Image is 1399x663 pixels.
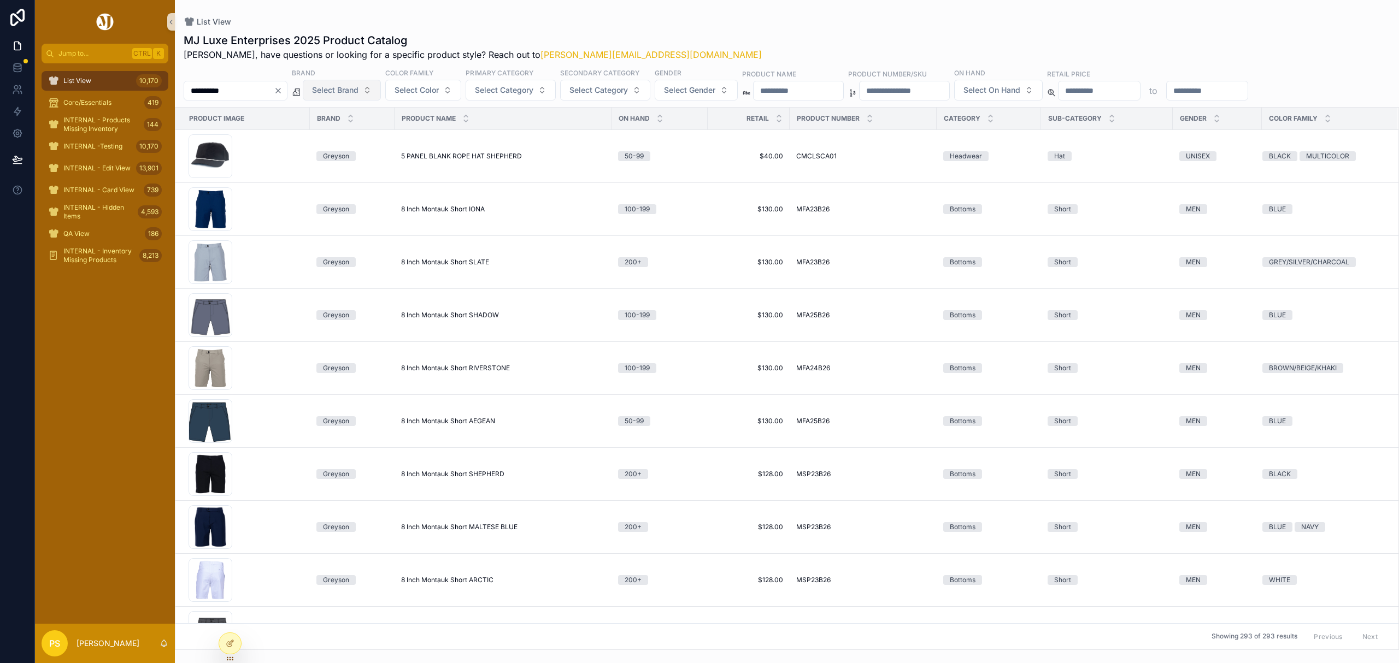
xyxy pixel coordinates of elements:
span: Product Image [189,114,244,123]
a: INTERNAL - Products Missing Inventory144 [42,115,168,134]
label: Gender [655,68,681,78]
a: 5 PANEL BLANK ROPE HAT SHEPHERD [401,152,605,161]
a: MFA25B26 [796,311,930,319]
span: MFA25B26 [796,311,830,319]
span: $128.00 [714,523,783,531]
div: BROWN/BEIGE/KHAKI [1269,363,1337,373]
span: Select Brand [312,85,358,96]
span: Sub-Category [1048,114,1102,123]
a: MEN [1179,522,1255,532]
a: Short [1048,469,1166,479]
span: 8 Inch Montauk Short RIVERSTONE [401,364,510,372]
a: Greyson [316,575,388,585]
button: Select Button [303,80,381,100]
div: Greyson [323,151,349,161]
span: QA View [63,229,90,238]
a: Greyson [316,257,388,267]
span: INTERNAL - Edit View [63,164,131,173]
span: [PERSON_NAME], have questions or looking for a specific product style? Reach out to [184,48,762,61]
span: MSP23B26 [796,523,831,531]
div: Short [1054,416,1071,426]
a: 200+ [618,575,701,585]
a: MEN [1179,204,1255,214]
a: $128.00 [714,470,783,478]
a: 50-99 [618,151,701,161]
div: 50-99 [625,151,644,161]
a: INTERNAL - Hidden Items4,593 [42,202,168,222]
button: Select Button [385,80,461,100]
span: MFA25B26 [796,417,830,425]
div: Greyson [323,363,349,373]
div: MEN [1186,204,1201,214]
a: Bottoms [943,257,1034,267]
div: Bottoms [950,363,975,373]
a: Bottoms [943,310,1034,320]
div: 100-199 [625,363,650,373]
div: Short [1054,363,1071,373]
span: On Hand [619,114,650,123]
button: Select Button [954,80,1043,100]
a: 50-99 [618,416,701,426]
span: 8 Inch Montauk Short SLATE [401,258,489,267]
label: Secondary Category [560,68,639,78]
span: 8 Inch Montauk Short ARCTIC [401,576,493,584]
span: Gender [1180,114,1207,123]
a: 8 Inch Montauk Short IONA [401,205,605,214]
a: Short [1048,416,1166,426]
a: List View [184,16,231,27]
div: 144 [144,118,162,131]
label: On Hand [954,68,985,78]
a: GREY/SILVER/CHARCOAL [1262,257,1384,267]
div: 200+ [625,522,642,532]
a: 200+ [618,469,701,479]
div: MEN [1186,310,1201,320]
a: MFA23B26 [796,205,930,214]
div: 8,213 [139,249,162,262]
span: Showing 293 of 293 results [1212,632,1297,641]
a: QA View186 [42,224,168,244]
span: Brand [317,114,340,123]
div: Hat [1054,151,1065,161]
div: MEN [1186,416,1201,426]
div: 419 [144,96,162,109]
span: MFA23B26 [796,258,830,267]
div: 50-99 [625,416,644,426]
div: WHITE [1269,575,1290,585]
a: List View10,170 [42,71,168,91]
label: Product Number/SKU [848,69,927,79]
a: INTERNAL - Edit View13,901 [42,158,168,178]
label: Product Name [742,69,796,79]
span: MFA23B26 [796,205,830,214]
a: Bottoms [943,204,1034,214]
a: MSP23B26 [796,576,930,584]
p: to [1149,84,1157,97]
span: Select Gender [664,85,715,96]
div: 13,901 [136,162,162,175]
a: Short [1048,363,1166,373]
span: 8 Inch Montauk Short SHADOW [401,311,499,319]
a: Short [1048,575,1166,585]
a: MFA23B26 [796,258,930,267]
a: Hat [1048,151,1166,161]
a: Short [1048,257,1166,267]
span: $40.00 [714,152,783,161]
a: Greyson [316,310,388,320]
span: MFA24B26 [796,364,830,372]
span: Color Family [1269,114,1318,123]
a: Bottoms [943,416,1034,426]
a: 200+ [618,257,701,267]
a: MEN [1179,575,1255,585]
div: Bottoms [950,416,975,426]
a: WHITE [1262,575,1384,585]
a: 8 Inch Montauk Short SLATE [401,258,605,267]
span: Ctrl [132,48,152,59]
a: MEN [1179,363,1255,373]
span: Retail [746,114,769,123]
a: 8 Inch Montauk Short MALTESE BLUE [401,523,605,531]
a: INTERNAL - Card View739 [42,180,168,200]
div: Bottoms [950,522,975,532]
span: $128.00 [714,576,783,584]
div: Greyson [323,575,349,585]
div: BLUE [1269,310,1286,320]
h1: MJ Luxe Enterprises 2025 Product Catalog [184,33,762,48]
